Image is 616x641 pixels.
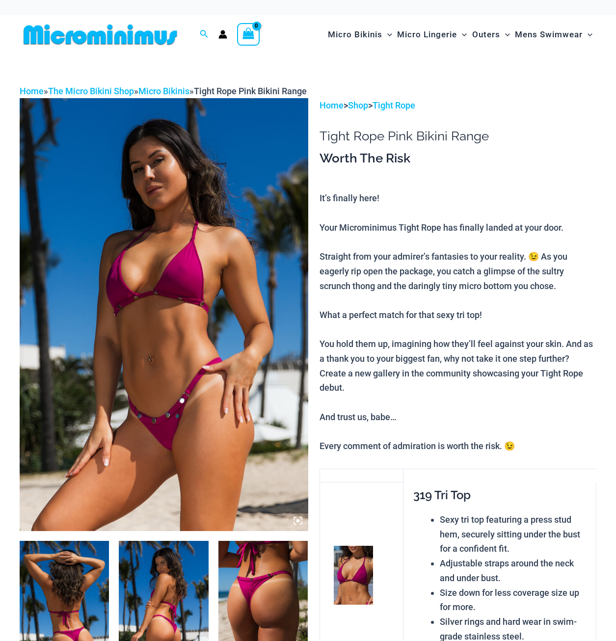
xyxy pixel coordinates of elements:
a: The Micro Bikini Shop [48,86,134,96]
img: Tight Rope Pink 319 Top 4228 Thong [20,98,308,531]
span: Mens Swimwear [515,22,583,47]
p: > > [320,98,596,113]
span: Menu Toggle [583,22,592,47]
span: » » » [20,86,307,96]
img: MM SHOP LOGO FLAT [20,24,181,46]
span: Menu Toggle [500,22,510,47]
a: Mens SwimwearMenu ToggleMenu Toggle [512,20,595,50]
span: Menu Toggle [382,22,392,47]
a: Home [320,100,344,110]
a: Micro LingerieMenu ToggleMenu Toggle [395,20,469,50]
a: Search icon link [200,28,209,41]
nav: Site Navigation [324,18,596,51]
li: Size down for less coverage size up for more. [440,586,587,614]
a: Shop [348,100,368,110]
span: Micro Lingerie [397,22,457,47]
a: Tight Rope [373,100,415,110]
h3: Worth The Risk [320,150,596,167]
span: Outers [472,22,500,47]
span: Tight Rope Pink Bikini Range [194,86,307,96]
a: Micro BikinisMenu ToggleMenu Toggle [325,20,395,50]
a: Micro Bikinis [138,86,189,96]
span: Menu Toggle [457,22,467,47]
li: Adjustable straps around the neck and under bust. [440,556,587,585]
a: OutersMenu ToggleMenu Toggle [470,20,512,50]
a: Account icon link [218,30,227,39]
p: It’s finally here! Your Microminimus Tight Rope has finally landed at your door. Straight from yo... [320,191,596,454]
a: View Shopping Cart, empty [237,23,260,46]
span: 319 Tri Top [413,488,471,502]
span: Micro Bikinis [328,22,382,47]
h1: Tight Rope Pink Bikini Range [320,129,596,144]
a: Home [20,86,44,96]
li: Sexy tri top featuring a press stud hem, securely sitting under the bust for a confident fit. [440,512,587,556]
img: Tight Rope Pink 319 Top [334,546,373,605]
